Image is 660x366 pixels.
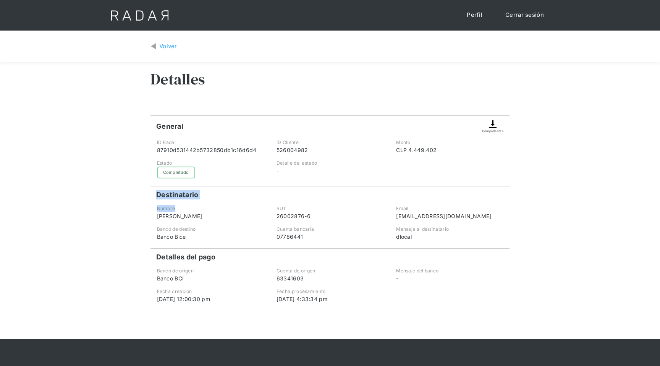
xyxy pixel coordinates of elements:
[396,212,503,220] div: [EMAIL_ADDRESS][DOMAIN_NAME]
[157,295,264,303] div: [DATE] 12:00:30 pm
[277,226,383,233] div: Cuenta bancaria
[277,139,383,146] div: ID Cliente
[157,288,264,295] div: Fecha creación
[277,274,383,282] div: 63341603
[157,167,195,178] div: Completado
[396,205,503,212] div: Email
[277,295,383,303] div: [DATE] 4:33:34 pm
[396,274,503,282] div: -
[156,253,215,262] h4: Detalles del pago
[396,267,503,274] div: Mensaje del banco
[396,233,503,241] div: dlocal
[157,146,264,154] div: 87910d531442b5732850db1c16d6d4
[277,267,383,274] div: Cuenta de origen
[157,267,264,274] div: Banco de origen
[482,129,504,133] div: Comprobante
[157,233,264,241] div: Banco Bice
[277,160,383,167] div: Detalle del estado
[156,122,183,131] h4: General
[396,146,503,154] div: CLP 4.449.402
[459,8,490,23] a: Perfil
[150,42,177,51] a: Volver
[396,139,503,146] div: Monto
[488,120,497,129] img: Descargar comprobante
[396,226,503,233] div: Mensaje al destinatario
[156,190,199,199] h4: Destinatario
[150,70,205,89] h3: Detalles
[277,212,383,220] div: 26002876-6
[157,205,264,212] div: Nombre
[498,8,552,23] a: Cerrar sesión
[277,233,383,241] div: 07786441
[157,226,264,233] div: Banco de destino
[277,205,383,212] div: RUT
[157,160,264,167] div: Estado
[277,167,383,175] div: -
[159,42,177,51] div: Volver
[277,146,383,154] div: 526004982
[157,274,264,282] div: Banco BCI
[277,288,383,295] div: Fecha procesamiento
[157,139,264,146] div: ID Radar
[157,212,264,220] div: [PERSON_NAME]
